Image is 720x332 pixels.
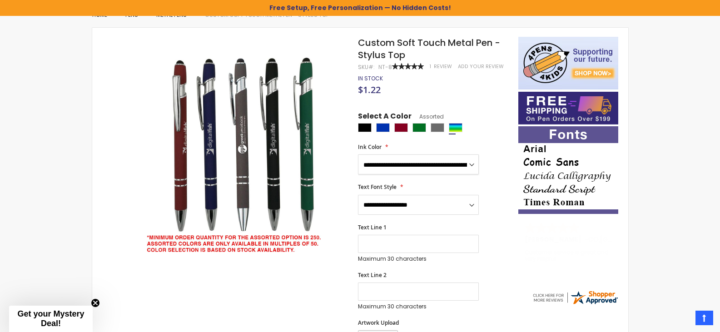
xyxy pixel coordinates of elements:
div: Blue [376,123,390,132]
strong: SKU [358,63,375,71]
div: Customer service is great and very helpful [525,249,613,269]
span: Assorted [412,113,444,120]
span: [GEOGRAPHIC_DATA] [600,235,667,244]
div: Grey [431,123,444,132]
span: Get your Mystery Deal! [17,309,84,328]
div: Availability [358,75,383,82]
div: Burgundy [394,123,408,132]
span: Select A Color [358,111,412,124]
div: Green [412,123,426,132]
a: Add Your Review [458,63,504,70]
div: NT-8 [378,64,392,71]
span: Ink Color [358,143,382,151]
span: $1.22 [358,84,381,96]
img: assorted-disclaimer-custom-soft-touch-metal-pens-with-stylus_1.jpg [139,50,346,258]
p: Maximum 30 characters [358,303,479,310]
a: Top [695,311,713,325]
div: 100% [392,63,424,69]
span: CO [588,235,599,244]
span: Custom Soft Touch Metal Pen - Stylus Top [358,36,500,61]
img: 4pens 4 kids [518,37,618,89]
div: Black [358,123,372,132]
span: Artwork Upload [358,319,399,327]
a: 1 Review [430,63,453,70]
span: 1 [430,63,431,70]
span: - , [585,235,667,244]
a: 4pens.com certificate URL [531,300,619,307]
span: Review [434,63,452,70]
span: Text Line 1 [358,223,387,231]
div: Assorted [449,123,462,132]
img: Free shipping on orders over $199 [518,92,618,124]
img: 4pens.com widget logo [531,289,619,306]
button: Close teaser [91,298,100,307]
span: In stock [358,74,383,82]
span: [PERSON_NAME] [525,235,585,244]
p: Maximum 30 characters [358,255,479,263]
img: font-personalization-examples [518,126,618,214]
span: Text Font Style [358,183,397,191]
div: Get your Mystery Deal!Close teaser [9,306,93,332]
span: Text Line 2 [358,271,387,279]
